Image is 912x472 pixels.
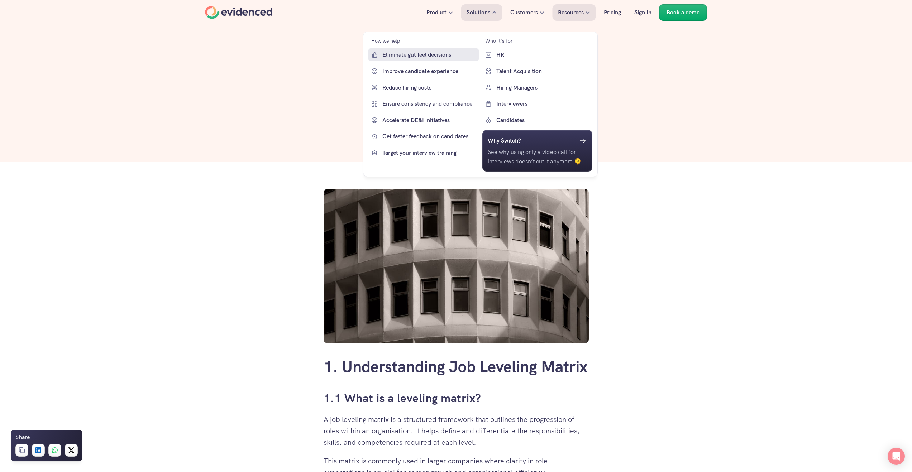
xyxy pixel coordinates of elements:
img: What is a job leveling matrix? [324,189,589,343]
p: Get faster feedback on candidates [382,132,477,141]
p: Solutions [467,8,490,17]
h1: What is a Job Leveling Matrix? [349,56,564,94]
a: Reduce hiring costs [368,81,479,94]
p: Sign In [634,8,651,17]
a: Hiring Managers [482,81,593,94]
a: Why Switch?See why using only a video call for interviews doesn’t cut it anymore 🫠 [482,130,593,171]
p: Product [426,8,447,17]
a: Get faster feedback on candidates [368,130,479,143]
p: Target your interview training [382,148,477,158]
a: Ensure consistency and compliance [368,97,479,110]
a: Sign In [629,4,657,21]
p: Pricing [604,8,621,17]
a: Talent Acquisition [482,65,593,78]
h6: Why Switch? [488,136,521,145]
p: See why using only a video call for interviews doesn’t cut it anymore 🫠 [488,148,587,166]
a: Home [205,6,273,19]
p: Talent Acquisition [496,67,591,76]
p: Customers [510,8,538,17]
p: Candidates [496,116,591,125]
a: 1. Understanding Job Leveling Matrix [324,356,587,377]
p: Who it's for [485,37,513,45]
a: Interviewers [482,97,593,110]
p: Accelerate DE&I initiatives [382,116,477,125]
a: Eliminate gut feel decisions [368,48,479,61]
p: Hiring Managers [496,83,591,92]
p: Book a demo [667,8,700,17]
p: Reduce hiring costs [382,83,477,92]
a: Accelerate DE&I initiatives [368,114,479,127]
h6: Share [15,433,30,442]
p: Interviewers [496,99,591,109]
p: HR [496,50,591,59]
p: Eliminate gut feel decisions [382,50,477,59]
a: 1.1 What is a leveling matrix? [324,391,481,406]
a: Book a demo [659,4,707,21]
a: Target your interview training [368,146,479,159]
a: HR [482,48,593,61]
a: Pricing [598,4,626,21]
a: Candidates [482,114,593,127]
p: Ensure consistency and compliance [382,99,477,109]
a: Improve candidate experience [368,65,479,78]
p: How we help [371,37,400,45]
p: A job leveling matrix is a structured framework that outlines the progression of roles within an ... [324,414,589,448]
p: Resources [558,8,584,17]
p: Improve candidate experience [382,67,477,76]
div: Open Intercom Messenger [888,448,905,465]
